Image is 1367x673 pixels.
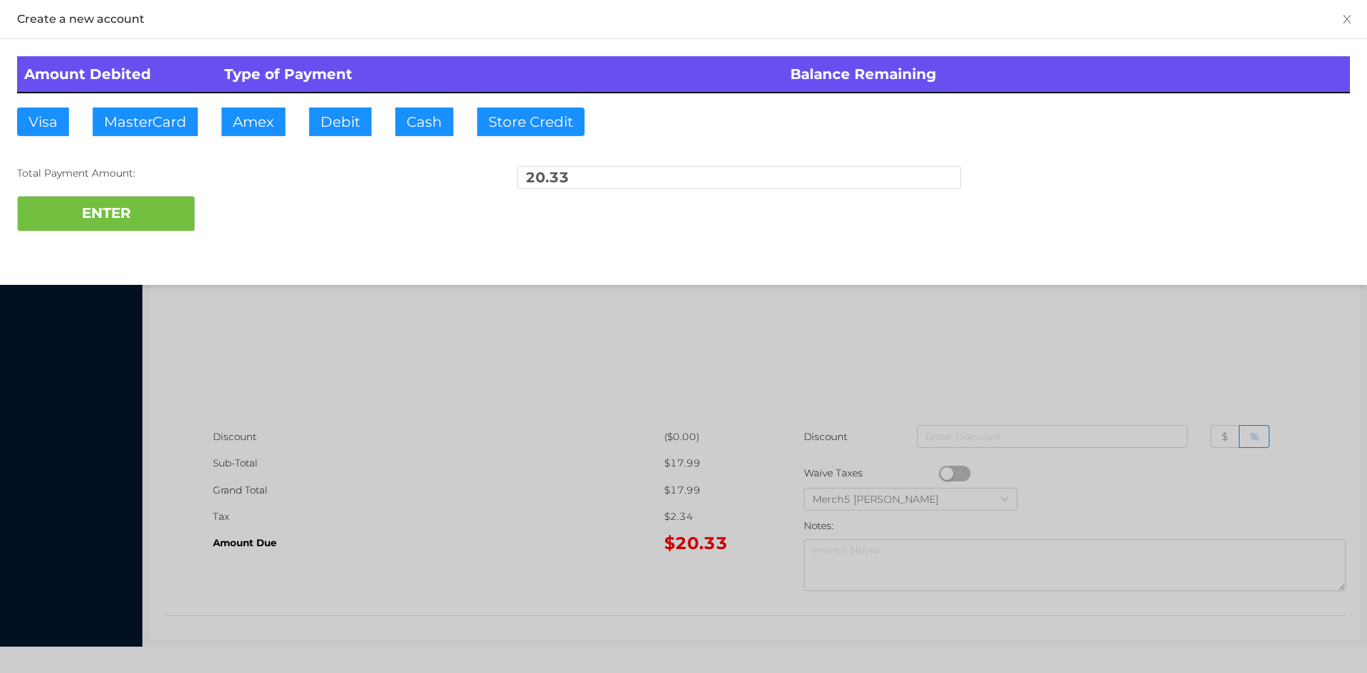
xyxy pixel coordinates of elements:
[217,56,784,93] th: Type of Payment
[17,108,69,136] button: Visa
[309,108,372,136] button: Debit
[1341,14,1353,25] i: icon: close
[17,11,1350,27] div: Create a new account
[17,196,195,231] button: ENTER
[93,108,198,136] button: MasterCard
[395,108,454,136] button: Cash
[477,108,585,136] button: Store Credit
[17,166,461,181] div: Total Payment Amount:
[221,108,286,136] button: Amex
[17,56,217,93] th: Amount Debited
[783,56,1350,93] th: Balance Remaining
